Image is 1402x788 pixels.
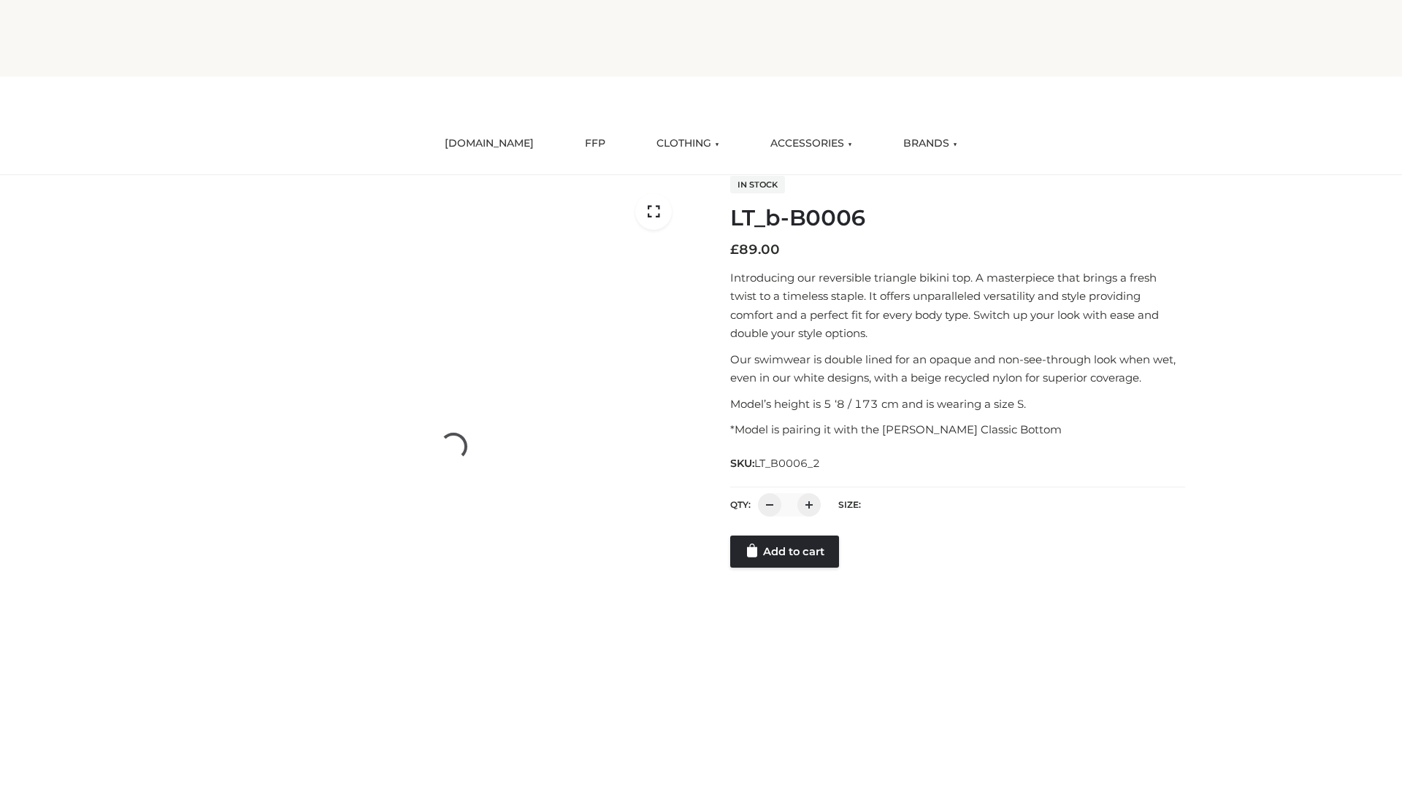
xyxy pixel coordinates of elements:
bdi: 89.00 [730,242,780,258]
h1: LT_b-B0006 [730,205,1185,231]
label: QTY: [730,499,751,510]
span: In stock [730,176,785,193]
a: Add to cart [730,536,839,568]
label: Size: [838,499,861,510]
p: *Model is pairing it with the [PERSON_NAME] Classic Bottom [730,420,1185,439]
a: FFP [574,128,616,160]
span: SKU: [730,455,821,472]
a: [DOMAIN_NAME] [434,128,545,160]
p: Model’s height is 5 ‘8 / 173 cm and is wearing a size S. [730,395,1185,414]
a: BRANDS [892,128,968,160]
span: £ [730,242,739,258]
a: ACCESSORIES [759,128,863,160]
a: CLOTHING [646,128,730,160]
p: Our swimwear is double lined for an opaque and non-see-through look when wet, even in our white d... [730,350,1185,387]
span: LT_B0006_2 [754,457,820,470]
p: Introducing our reversible triangle bikini top. A masterpiece that brings a fresh twist to a time... [730,269,1185,343]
